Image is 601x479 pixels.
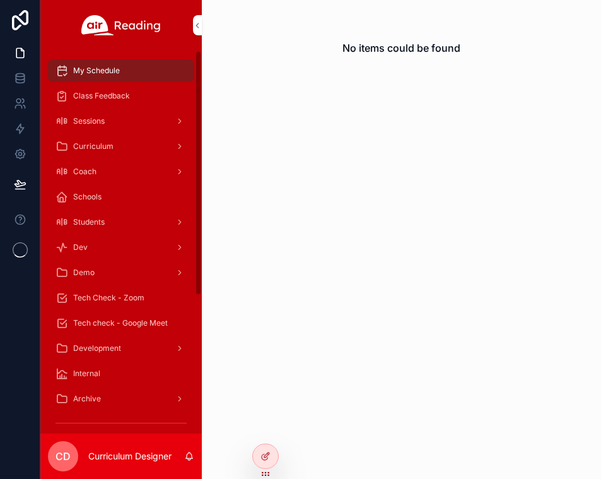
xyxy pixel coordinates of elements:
[73,318,168,328] span: Tech check - Google Meet
[73,66,120,76] span: My Schedule
[81,15,161,35] img: App logo
[48,312,194,334] a: Tech check - Google Meet
[73,369,100,379] span: Internal
[48,211,194,234] a: Students
[48,186,194,208] a: Schools
[48,362,194,385] a: Internal
[73,293,144,303] span: Tech Check - Zoom
[48,59,194,82] a: My Schedule
[48,85,194,107] a: Class Feedback
[48,110,194,133] a: Sessions
[88,450,172,463] p: Curriculum Designer
[55,449,71,464] span: CD
[73,91,130,101] span: Class Feedback
[73,167,96,177] span: Coach
[48,236,194,259] a: Dev
[73,268,95,278] span: Demo
[48,387,194,410] a: Archive
[48,337,194,360] a: Development
[73,217,105,227] span: Students
[48,135,194,158] a: Curriculum
[73,242,88,252] span: Dev
[73,192,102,202] span: Schools
[73,394,101,404] span: Archive
[48,160,194,183] a: Coach
[40,50,202,434] div: scrollable content
[342,40,460,56] h2: No items could be found
[73,116,105,126] span: Sessions
[48,287,194,309] a: Tech Check - Zoom
[48,261,194,284] a: Demo
[73,343,121,353] span: Development
[73,141,114,151] span: Curriculum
